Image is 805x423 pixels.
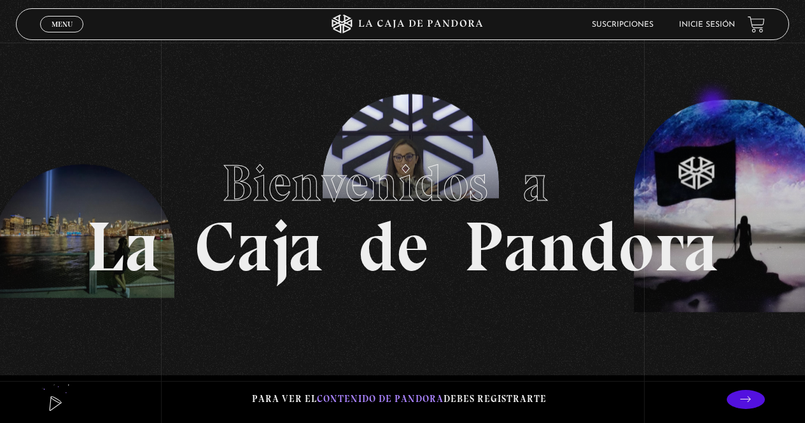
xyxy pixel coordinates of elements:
[592,21,654,29] a: Suscripciones
[52,20,73,28] span: Menu
[47,31,77,40] span: Cerrar
[317,393,444,405] span: contenido de Pandora
[222,153,584,214] span: Bienvenidos a
[87,142,718,282] h1: La Caja de Pandora
[748,16,765,33] a: View your shopping cart
[252,391,547,408] p: Para ver el debes registrarte
[679,21,735,29] a: Inicie sesión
